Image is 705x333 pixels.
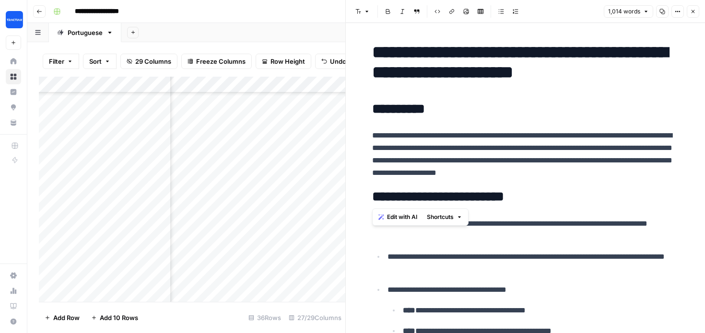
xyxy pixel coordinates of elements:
a: Opportunities [6,100,21,115]
span: Freeze Columns [196,57,246,66]
button: Undo [315,54,352,69]
button: 29 Columns [120,54,177,69]
button: Sort [83,54,117,69]
button: Filter [43,54,79,69]
button: Edit with AI [375,211,421,223]
div: 27/29 Columns [285,310,345,325]
button: Row Height [256,54,311,69]
span: Sort [89,57,102,66]
a: Your Data [6,115,21,130]
span: Add 10 Rows [100,313,138,322]
a: Learning Hub [6,299,21,314]
button: Help + Support [6,314,21,329]
span: Add Row [53,313,80,322]
a: Insights [6,84,21,100]
div: 36 Rows [245,310,285,325]
button: 1,014 words [604,5,653,18]
button: Workspace: Tractian [6,8,21,32]
a: Usage [6,283,21,299]
a: Settings [6,268,21,283]
img: Tractian Logo [6,11,23,28]
a: Browse [6,69,21,84]
span: Undo [330,57,346,66]
span: Shortcuts [427,213,454,221]
button: Add Row [39,310,85,325]
a: Portuguese [49,23,121,42]
span: Row Height [270,57,305,66]
button: Shortcuts [423,211,466,223]
span: 1,014 words [608,7,640,16]
span: Edit with AI [387,213,417,221]
a: Home [6,54,21,69]
span: 29 Columns [135,57,171,66]
button: Add 10 Rows [85,310,144,325]
button: Freeze Columns [181,54,252,69]
div: Portuguese [68,28,103,37]
span: Filter [49,57,64,66]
